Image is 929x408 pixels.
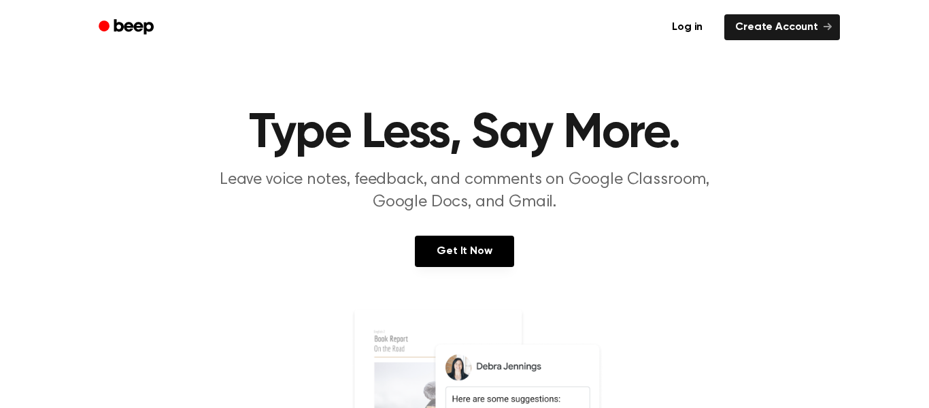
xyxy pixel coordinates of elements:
a: Beep [89,14,166,41]
p: Leave voice notes, feedback, and comments on Google Classroom, Google Docs, and Gmail. [203,169,726,214]
a: Log in [658,12,716,43]
a: Get It Now [415,236,513,267]
h1: Type Less, Say More. [116,109,813,158]
a: Create Account [724,14,840,40]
